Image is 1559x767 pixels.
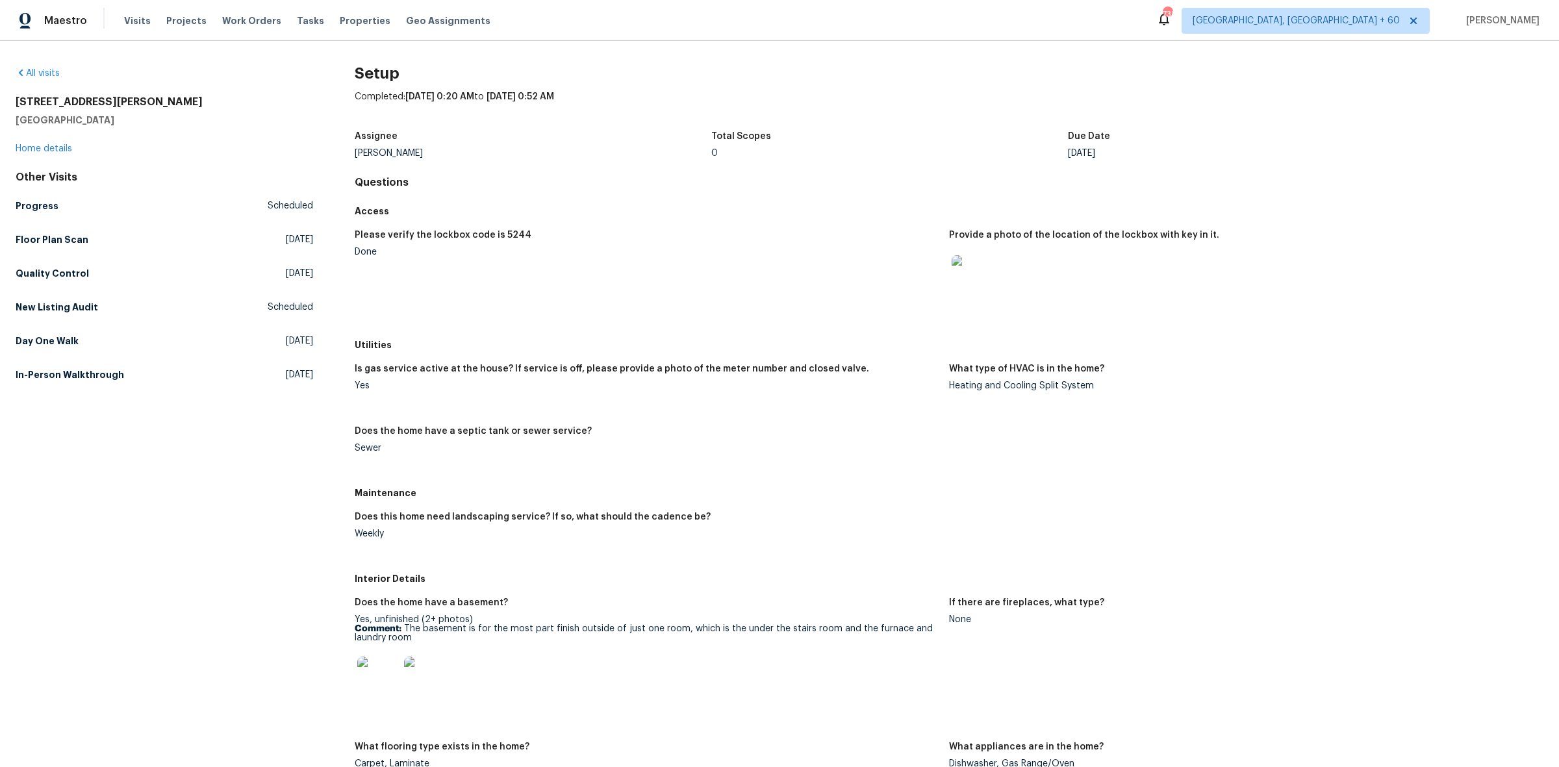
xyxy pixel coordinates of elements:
div: Yes, unfinished (2+ photos) [355,615,939,706]
h5: Due Date [1068,132,1110,141]
h5: Does the home have a septic tank or sewer service? [355,427,592,436]
div: 0 [711,149,1068,158]
span: [DATE] [286,233,313,246]
a: Day One Walk[DATE] [16,329,313,353]
div: Other Visits [16,171,313,184]
h5: Does the home have a basement? [355,598,508,607]
div: Heating and Cooling Split System [949,381,1533,390]
h2: [STREET_ADDRESS][PERSON_NAME] [16,95,313,108]
h5: Is gas service active at the house? If service is off, please provide a photo of the meter number... [355,364,869,373]
a: Quality Control[DATE] [16,262,313,285]
a: In-Person Walkthrough[DATE] [16,363,313,386]
span: Tasks [297,16,324,25]
h5: Utilities [355,338,1543,351]
h5: Total Scopes [711,132,771,141]
span: Maestro [44,14,87,27]
h5: Maintenance [355,486,1543,499]
div: 738 [1163,8,1172,21]
span: Scheduled [268,199,313,212]
span: [DATE] [286,368,313,381]
h5: What flooring type exists in the home? [355,742,529,751]
div: None [949,615,1533,624]
h5: Quality Control [16,267,89,280]
a: Floor Plan Scan[DATE] [16,228,313,251]
h5: [GEOGRAPHIC_DATA] [16,114,313,127]
span: [PERSON_NAME] [1461,14,1540,27]
h5: Day One Walk [16,334,79,347]
span: [DATE] 0:20 AM [405,92,474,101]
div: [DATE] [1068,149,1425,158]
h4: Questions [355,176,1543,189]
h5: Provide a photo of the location of the lockbox with key in it. [949,231,1219,240]
h5: Assignee [355,132,398,141]
a: Home details [16,144,72,153]
div: [PERSON_NAME] [355,149,711,158]
div: Yes [355,381,939,390]
a: New Listing AuditScheduled [16,295,313,319]
b: Comment: [355,624,401,633]
h5: New Listing Audit [16,301,98,314]
span: Geo Assignments [406,14,490,27]
h5: What appliances are in the home? [949,742,1104,751]
div: Sewer [355,444,939,453]
span: Visits [124,14,151,27]
h5: Floor Plan Scan [16,233,88,246]
h5: Access [355,205,1543,218]
a: All visits [16,69,60,78]
h5: What type of HVAC is in the home? [949,364,1104,373]
span: [DATE] [286,267,313,280]
h5: If there are fireplaces, what type? [949,598,1104,607]
span: [GEOGRAPHIC_DATA], [GEOGRAPHIC_DATA] + 60 [1193,14,1400,27]
h2: Setup [355,67,1543,80]
span: [DATE] 0:52 AM [487,92,554,101]
a: ProgressScheduled [16,194,313,218]
div: Done [355,247,939,257]
p: The basement is for the most part finish outside of just one room, which is the under the stairs ... [355,624,939,642]
span: [DATE] [286,334,313,347]
span: Projects [166,14,207,27]
span: Work Orders [222,14,281,27]
span: Properties [340,14,390,27]
h5: Does this home need landscaping service? If so, what should the cadence be? [355,512,711,522]
h5: Interior Details [355,572,1543,585]
div: Completed: to [355,90,1543,124]
span: Scheduled [268,301,313,314]
div: Weekly [355,529,939,538]
h5: Progress [16,199,58,212]
h5: Please verify the lockbox code is 5244 [355,231,531,240]
h5: In-Person Walkthrough [16,368,124,381]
